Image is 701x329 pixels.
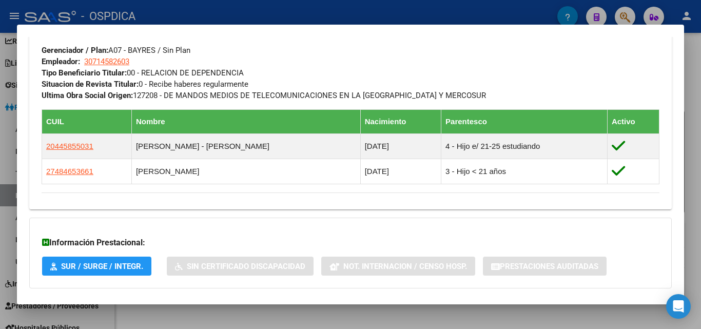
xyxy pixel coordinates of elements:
[441,159,608,184] td: 3 - Hijo < 21 años
[42,46,190,55] span: A07 - BAYRES / Sin Plan
[42,257,151,276] button: SUR / SURGE / INTEGR.
[167,257,314,276] button: Sin Certificado Discapacidad
[360,110,441,134] th: Nacimiento
[42,91,486,100] span: 127208 - DE MANDOS MEDIOS DE TELECOMUNICACIONES EN LA [GEOGRAPHIC_DATA] Y MERCOSUR
[61,262,143,271] span: SUR / SURGE / INTEGR.
[42,80,139,89] strong: Situacion de Revista Titular:
[42,80,248,89] span: 0 - Recibe haberes regularmente
[360,134,441,159] td: [DATE]
[42,57,80,66] strong: Empleador:
[84,57,129,66] span: 30714582603
[343,262,467,271] span: Not. Internacion / Censo Hosp.
[441,110,608,134] th: Parentesco
[360,159,441,184] td: [DATE]
[666,294,691,319] div: Open Intercom Messenger
[131,159,360,184] td: [PERSON_NAME]
[42,237,659,249] h3: Información Prestacional:
[131,110,360,134] th: Nombre
[42,68,127,78] strong: Tipo Beneficiario Titular:
[441,134,608,159] td: 4 - Hijo e/ 21-25 estudiando
[500,262,598,271] span: Prestaciones Auditadas
[42,68,244,78] span: 00 - RELACION DE DEPENDENCIA
[46,142,93,150] span: 20445855031
[42,110,132,134] th: CUIL
[607,110,659,134] th: Activo
[483,257,607,276] button: Prestaciones Auditadas
[131,134,360,159] td: [PERSON_NAME] - [PERSON_NAME]
[187,262,305,271] span: Sin Certificado Discapacidad
[46,167,93,176] span: 27484653661
[42,91,133,100] strong: Ultima Obra Social Origen:
[321,257,475,276] button: Not. Internacion / Censo Hosp.
[42,46,108,55] strong: Gerenciador / Plan:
